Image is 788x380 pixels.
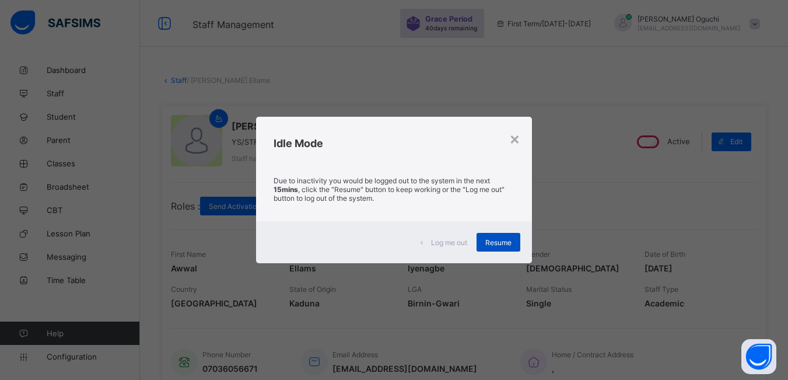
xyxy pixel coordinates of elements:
span: Resume [485,238,512,247]
span: Log me out [431,238,467,247]
strong: 15mins [274,185,298,194]
button: Open asap [741,339,776,374]
p: Due to inactivity you would be logged out to the system in the next , click the "Resume" button t... [274,176,514,203]
div: × [509,128,520,148]
h2: Idle Mode [274,137,514,149]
